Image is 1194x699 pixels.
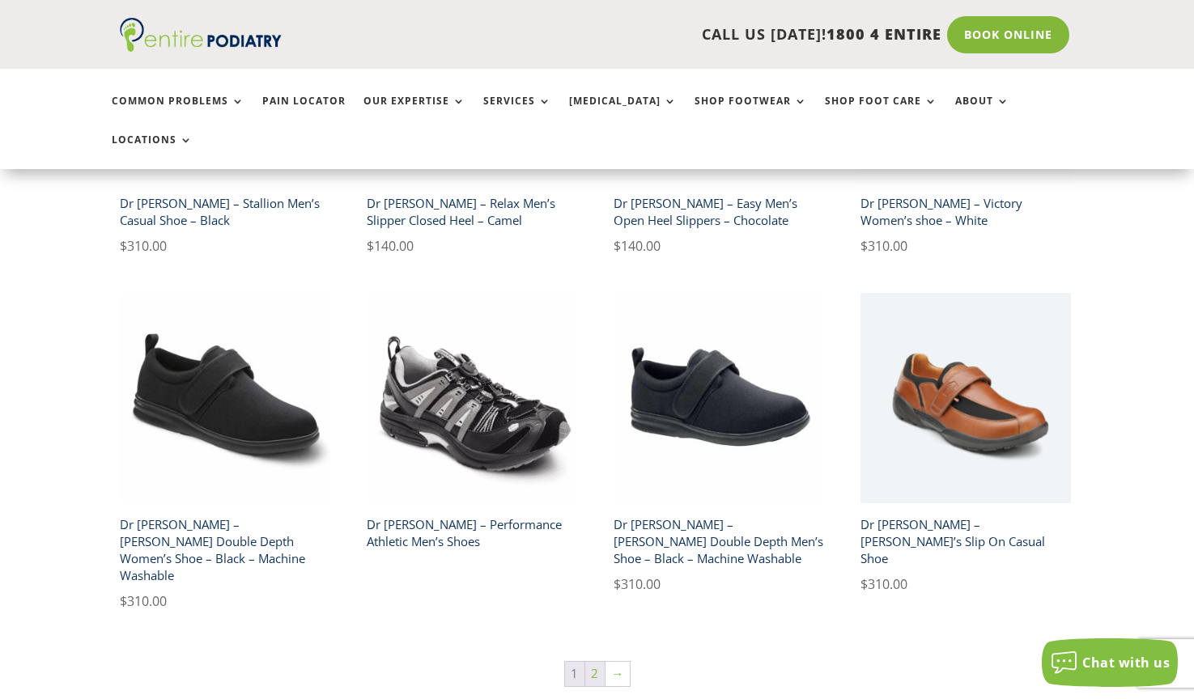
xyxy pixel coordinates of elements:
a: Shop Foot Care [825,95,937,130]
a: Locations [112,134,193,169]
span: Page 1 [565,662,584,686]
a: Book Online [947,16,1069,53]
bdi: 310.00 [120,592,167,610]
h2: Dr [PERSON_NAME] – Performance Athletic Men’s Shoes [367,510,577,557]
h2: Dr [PERSON_NAME] – Victory Women’s shoe – White [860,189,1071,235]
img: Dr Comfort Carter Men's double depth shoe black [614,293,824,503]
a: [MEDICAL_DATA] [569,95,677,130]
bdi: 140.00 [367,237,414,255]
img: logo (1) [120,18,282,52]
h2: Dr [PERSON_NAME] – Stallion Men’s Casual Shoe – Black [120,189,330,235]
bdi: 310.00 [614,575,661,593]
span: Chat with us [1082,654,1170,671]
span: $ [120,237,127,255]
img: Dr Comfort Douglas Mens Slip On Casual Shoe - Chestnut Colour - Angle View [860,293,1071,503]
span: $ [120,592,127,610]
bdi: 140.00 [614,237,661,255]
span: $ [614,237,621,255]
a: Dr Comfort Performance Athletic Mens Shoe Black and GreyDr [PERSON_NAME] – Performance Athletic M... [367,293,577,557]
a: Entire Podiatry [120,39,282,55]
a: Pain Locator [262,95,346,130]
a: Common Problems [112,95,244,130]
bdi: 310.00 [120,237,167,255]
span: $ [860,237,868,255]
bdi: 310.00 [860,575,907,593]
h2: Dr [PERSON_NAME] – [PERSON_NAME] Double Depth Women’s Shoe – Black – Machine Washable [120,510,330,591]
span: $ [860,575,868,593]
button: Chat with us [1042,638,1178,687]
a: About [955,95,1009,130]
a: Services [483,95,551,130]
a: Page 2 [585,662,605,686]
h2: Dr [PERSON_NAME] – Relax Men’s Slipper Closed Heel – Camel [367,189,577,235]
a: → [605,662,630,686]
span: $ [367,237,374,255]
h2: Dr [PERSON_NAME] – Easy Men’s Open Heel Slippers – Chocolate [614,189,824,235]
span: 1800 4 ENTIRE [826,24,941,44]
span: $ [614,575,621,593]
h2: Dr [PERSON_NAME] – [PERSON_NAME]’s Slip On Casual Shoe [860,510,1071,574]
bdi: 310.00 [860,237,907,255]
p: CALL US [DATE]! [340,24,941,45]
h2: Dr [PERSON_NAME] – [PERSON_NAME] Double Depth Men’s Shoe – Black – Machine Washable [614,510,824,574]
img: Dr Comfort Performance Athletic Mens Shoe Black and Grey [367,293,577,503]
img: Dr Comfort Marla Women's Shoe Black [120,293,330,503]
nav: Product Pagination [120,660,1075,694]
a: Our Expertise [363,95,465,130]
a: Dr Comfort Carter Men's double depth shoe blackDr [PERSON_NAME] – [PERSON_NAME] Double Depth Men’... [614,293,824,595]
a: Shop Footwear [695,95,807,130]
a: Dr Comfort Marla Women's Shoe BlackDr [PERSON_NAME] – [PERSON_NAME] Double Depth Women’s Shoe – B... [120,293,330,612]
a: Dr Comfort Douglas Mens Slip On Casual Shoe - Chestnut Colour - Angle ViewDr [PERSON_NAME] – [PER... [860,293,1071,595]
